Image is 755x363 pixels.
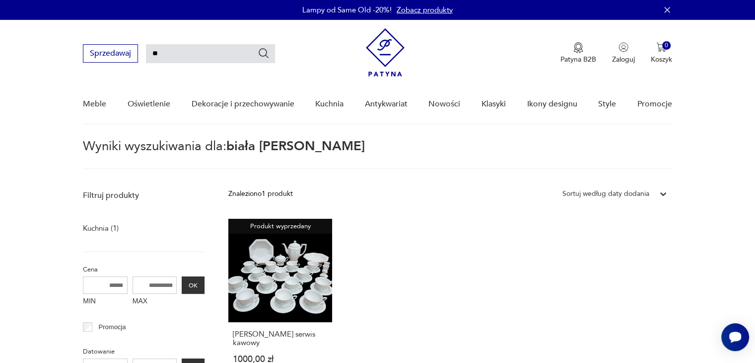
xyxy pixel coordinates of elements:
[573,42,583,53] img: Ikona medalu
[397,5,453,15] a: Zobacz produkty
[83,140,672,169] p: Wyniki wyszukiwania dla:
[191,85,294,123] a: Dekoracje i przechowywanie
[365,85,408,123] a: Antykwariat
[83,44,138,63] button: Sprzedawaj
[315,85,343,123] a: Kuchnia
[366,28,405,77] img: Patyna - sklep z meblami i dekoracjami vintage
[481,85,506,123] a: Klasyki
[612,55,635,64] p: Zaloguj
[662,41,671,50] div: 0
[302,5,392,15] p: Lampy od Same Old -20%!
[83,190,205,201] p: Filtruj produkty
[560,42,596,64] button: Patyna B2B
[637,85,672,123] a: Promocje
[226,137,365,155] span: biała [PERSON_NAME]
[83,346,205,357] p: Datowanie
[83,51,138,58] a: Sprzedawaj
[133,294,177,310] label: MAX
[228,188,293,199] div: Znaleziono 1 produkt
[258,47,270,59] button: Szukaj
[182,276,205,294] button: OK
[618,42,628,52] img: Ikonka użytkownika
[721,323,749,351] iframe: Smartsupp widget button
[598,85,616,123] a: Style
[428,85,460,123] a: Nowości
[83,221,119,235] a: Kuchnia (1)
[612,42,635,64] button: Zaloguj
[651,42,672,64] button: 0Koszyk
[83,294,128,310] label: MIN
[99,322,126,333] p: Promocja
[560,42,596,64] a: Ikona medaluPatyna B2B
[83,85,106,123] a: Meble
[83,264,205,275] p: Cena
[527,85,577,123] a: Ikony designu
[651,55,672,64] p: Koszyk
[128,85,170,123] a: Oświetlenie
[562,188,649,199] div: Sortuj według daty dodania
[560,55,596,64] p: Patyna B2B
[233,330,327,347] h3: [PERSON_NAME] serwis kawowy
[656,42,666,52] img: Ikona koszyka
